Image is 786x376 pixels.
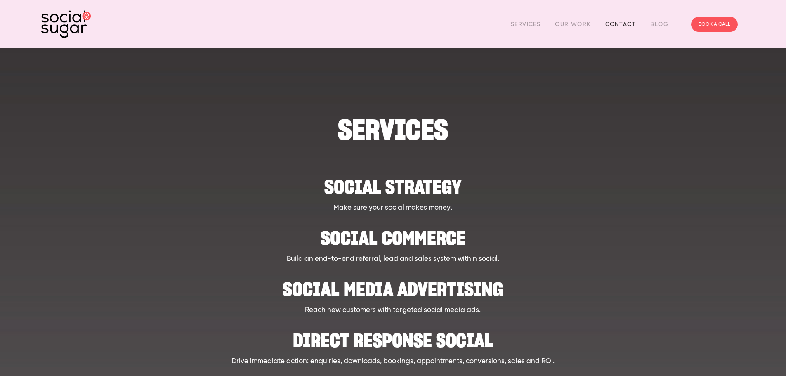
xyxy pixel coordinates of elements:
[89,203,697,213] p: Make sure your social makes money.
[89,221,697,246] h2: Social Commerce
[89,170,697,195] h2: Social strategy
[89,254,697,265] p: Build an end-to-end referral, lead and sales system within social.
[41,10,91,38] img: SocialSugar
[605,18,636,31] a: Contact
[89,305,697,316] p: Reach new customers with targeted social media ads.
[89,356,697,367] p: Drive immediate action: enquiries, downloads, bookings, appointments, conversions, sales and ROI.
[691,17,738,32] a: BOOK A CALL
[89,170,697,213] a: Social strategy Make sure your social makes money.
[89,324,697,367] a: Direct Response Social Drive immediate action: enquiries, downloads, bookings, appointments, conv...
[89,324,697,349] h2: Direct Response Social
[89,221,697,264] a: Social Commerce Build an end-to-end referral, lead and sales system within social.
[89,117,697,142] h1: SERVICES
[89,272,697,298] h2: Social Media Advertising
[89,272,697,315] a: Social Media Advertising Reach new customers with targeted social media ads.
[511,18,541,31] a: Services
[555,18,590,31] a: Our Work
[650,18,668,31] a: Blog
